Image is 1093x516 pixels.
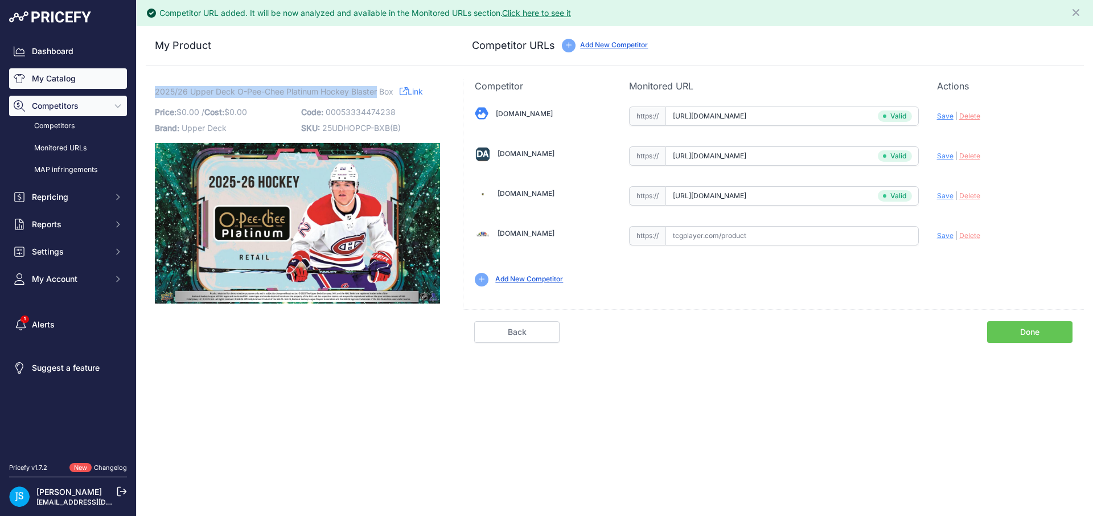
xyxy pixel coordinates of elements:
span: https:// [629,186,665,206]
span: Price: [155,107,176,117]
span: 00053334474238 [326,107,396,117]
span: Competitors [32,100,106,112]
a: Monitored URLs [9,138,127,158]
img: Pricefy Logo [9,11,91,23]
span: Settings [32,246,106,257]
a: Suggest a feature [9,358,127,378]
span: https:// [629,107,665,126]
a: [DOMAIN_NAME] [498,229,554,237]
span: | [955,151,958,160]
span: Save [937,112,954,120]
h3: My Product [155,38,440,54]
span: Upper Deck [182,123,227,133]
p: Monitored URL [629,79,919,93]
span: Delete [959,151,980,160]
a: [PERSON_NAME] [36,487,102,497]
a: Click here to see it [502,8,571,18]
span: Save [937,151,954,160]
span: | [955,231,958,240]
p: Actions [937,79,1073,93]
a: MAP infringements [9,160,127,180]
a: [DOMAIN_NAME] [496,109,553,118]
span: Delete [959,231,980,240]
span: Reports [32,219,106,230]
span: Repricing [32,191,106,203]
span: Save [937,191,954,200]
a: Alerts [9,314,127,335]
div: Competitor URL added. It will be now analyzed and available in the Monitored URLs section. [159,7,571,19]
span: https:// [629,226,665,245]
a: Changelog [94,464,127,472]
span: 0.00 [229,107,247,117]
a: My Catalog [9,68,127,89]
button: Settings [9,241,127,262]
span: | [955,112,958,120]
span: Cost: [204,107,224,117]
a: Add New Competitor [495,275,563,283]
span: Brand: [155,123,179,133]
button: Competitors [9,96,127,116]
a: Add New Competitor [580,40,648,49]
input: steelcitycollectibles.com/product [665,186,919,206]
span: Delete [959,112,980,120]
button: Reports [9,214,127,235]
span: 0.00 [182,107,199,117]
p: $ [155,104,294,120]
a: Back [474,321,560,343]
span: New [69,463,92,473]
span: / $ [202,107,247,117]
button: Close [1070,5,1084,18]
input: tcgplayer.com/product [665,226,919,245]
span: | [955,191,958,200]
p: Competitor [475,79,610,93]
a: [DOMAIN_NAME] [498,189,554,198]
a: Link [400,84,423,99]
a: [DOMAIN_NAME] [498,149,554,158]
div: Pricefy v1.7.2 [9,463,47,473]
span: Delete [959,191,980,200]
span: SKU: [301,123,320,133]
span: Save [937,231,954,240]
span: Code: [301,107,323,117]
button: My Account [9,269,127,289]
a: Dashboard [9,41,127,62]
span: 25UDHOPCP-BXB(B) [322,123,401,133]
input: blowoutcards.com/product [665,107,919,126]
a: [EMAIL_ADDRESS][DOMAIN_NAME] [36,498,155,506]
span: 2025/26 Upper Deck O-Pee-Chee Platinum Hockey Blaster Box [155,84,393,99]
a: Competitors [9,116,127,136]
button: Repricing [9,187,127,207]
span: https:// [629,146,665,166]
nav: Sidebar [9,41,127,449]
h3: Competitor URLs [472,38,555,54]
span: My Account [32,273,106,285]
input: dacardworld.com/product [665,146,919,166]
a: Done [987,321,1073,343]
